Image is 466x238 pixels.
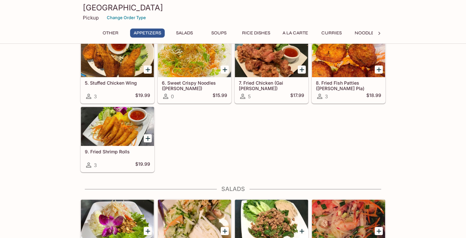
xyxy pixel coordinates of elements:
span: 5 [248,93,251,100]
h5: $19.99 [135,161,150,169]
h5: 5. Stuffed Chicken Wing [85,80,150,86]
h5: $19.99 [135,92,150,100]
button: Salads [170,29,199,38]
button: Add 5. Stuffed Chicken Wing [144,65,152,74]
button: Add 17. Minced Meat Salad (Laab) [298,227,306,235]
h5: 8. Fried Fish Patties ([PERSON_NAME] Pla) [316,80,381,91]
h4: Salads [80,185,386,193]
button: Curries [317,29,346,38]
span: 0 [171,93,174,100]
div: 5. Stuffed Chicken Wing [81,38,154,77]
button: Soups [204,29,233,38]
a: 7. Fried Chicken (Gai [PERSON_NAME])5$17.99 [235,38,308,103]
h5: $15.99 [213,92,227,100]
button: Add 6. Sweet Crispy Noodles (Mee Krob) [221,65,229,74]
div: 9. Fried Shrimp Rolls [81,107,154,146]
div: 8. Fried Fish Patties (Tod Mun Pla) [312,38,385,77]
h3: [GEOGRAPHIC_DATA] [83,3,383,13]
a: 5. Stuffed Chicken Wing3$19.99 [81,38,154,103]
button: Add 9. Fried Shrimp Rolls [144,134,152,142]
button: Change Order Type [104,13,149,23]
button: Add 18. Cellophane Noodle Salad (Yum Woon Sen) [375,227,383,235]
span: 3 [94,162,97,168]
a: 6. Sweet Crispy Noodles ([PERSON_NAME])0$15.99 [158,38,231,103]
h5: 7. Fried Chicken (Gai [PERSON_NAME]) [239,80,304,91]
button: Other [96,29,125,38]
button: A La Carte [279,29,312,38]
a: 8. Fried Fish Patties ([PERSON_NAME] Pla)3$18.99 [312,38,385,103]
button: Appetizers [130,29,165,38]
button: Add 15. Papaya Salad (Som Tum) [144,227,152,235]
span: 3 [325,93,328,100]
h5: 6. Sweet Crispy Noodles ([PERSON_NAME]) [162,80,227,91]
button: Rice Dishes [239,29,274,38]
h5: $18.99 [366,92,381,100]
h5: 9. Fried Shrimp Rolls [85,149,150,154]
span: 3 [94,93,97,100]
button: Add 7. Fried Chicken (Gai Tod) [298,65,306,74]
div: 7. Fried Chicken (Gai Tod) [235,38,308,77]
button: Add 16. Cucumber Salad (Tum Tang) [221,227,229,235]
a: 9. Fried Shrimp Rolls3$19.99 [81,107,154,172]
button: Noodles [351,29,380,38]
div: 6. Sweet Crispy Noodles (Mee Krob) [158,38,231,77]
h5: $17.99 [290,92,304,100]
button: Add 8. Fried Fish Patties (Tod Mun Pla) [375,65,383,74]
p: Pickup [83,15,99,21]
